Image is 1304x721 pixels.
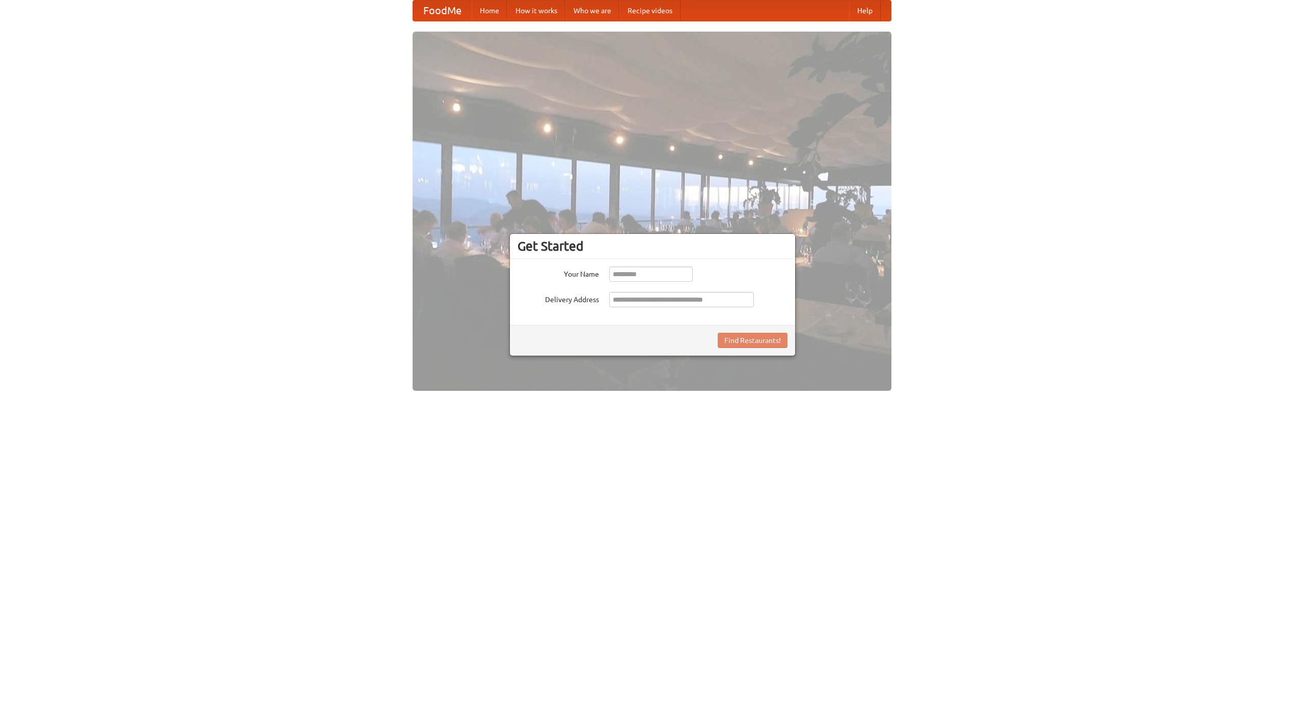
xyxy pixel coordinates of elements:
label: Delivery Address [518,292,599,305]
a: Help [849,1,881,21]
a: How it works [507,1,565,21]
a: FoodMe [413,1,472,21]
a: Who we are [565,1,619,21]
h3: Get Started [518,238,787,254]
label: Your Name [518,266,599,279]
a: Home [472,1,507,21]
a: Recipe videos [619,1,681,21]
button: Find Restaurants! [718,333,787,348]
